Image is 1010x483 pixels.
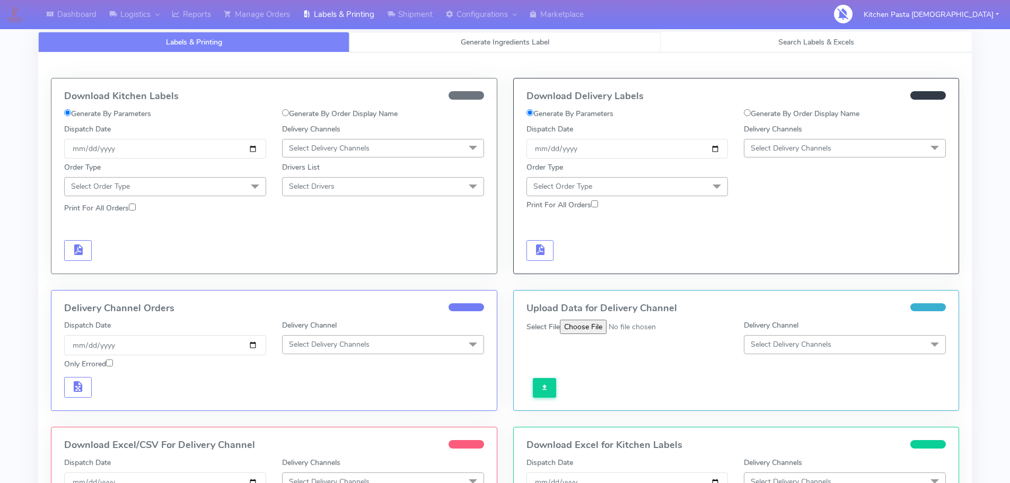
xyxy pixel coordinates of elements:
label: Delivery Channels [744,457,802,468]
h4: Download Excel for Kitchen Labels [526,440,946,451]
span: Select Delivery Channels [289,143,370,153]
label: Dispatch Date [64,124,111,135]
input: Print For All Orders [591,200,598,207]
label: Dispatch Date [526,457,573,468]
label: Order Type [64,162,101,173]
span: Select Order Type [533,181,592,191]
span: Select Drivers [289,181,335,191]
label: Delivery Channels [282,124,340,135]
h4: Download Excel/CSV For Delivery Channel [64,440,484,451]
input: Generate By Order Display Name [282,109,289,116]
span: Search Labels & Excels [778,37,854,47]
label: Generate By Parameters [526,108,613,119]
label: Order Type [526,162,563,173]
label: Delivery Channels [282,457,340,468]
label: Dispatch Date [64,320,111,331]
label: Delivery Channel [282,320,337,331]
span: Generate Ingredients Label [461,37,549,47]
label: Only Errored [64,358,113,370]
label: Generate By Order Display Name [744,108,859,119]
input: Generate By Order Display Name [744,109,751,116]
input: Generate By Parameters [64,109,71,116]
label: Generate By Parameters [64,108,151,119]
span: Labels & Printing [166,37,222,47]
h4: Download Delivery Labels [526,91,946,102]
label: Delivery Channels [744,124,802,135]
input: Print For All Orders [129,204,136,210]
label: Select File [526,321,560,332]
ul: Tabs [38,32,972,52]
label: Print For All Orders [526,199,598,210]
button: Kitchen Pasta [DEMOGRAPHIC_DATA] [856,4,1007,25]
span: Select Delivery Channels [751,143,831,153]
label: Print For All Orders [64,203,136,214]
h4: Download Kitchen Labels [64,91,484,102]
h4: Delivery Channel Orders [64,303,484,314]
span: Select Delivery Channels [289,339,370,349]
input: Only Errored [106,359,113,366]
h4: Upload Data for Delivery Channel [526,303,946,314]
label: Dispatch Date [526,124,573,135]
label: Generate By Order Display Name [282,108,398,119]
span: Select Order Type [71,181,130,191]
label: Dispatch Date [64,457,111,468]
input: Generate By Parameters [526,109,533,116]
span: Select Delivery Channels [751,339,831,349]
label: Drivers List [282,162,320,173]
label: Delivery Channel [744,320,798,331]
